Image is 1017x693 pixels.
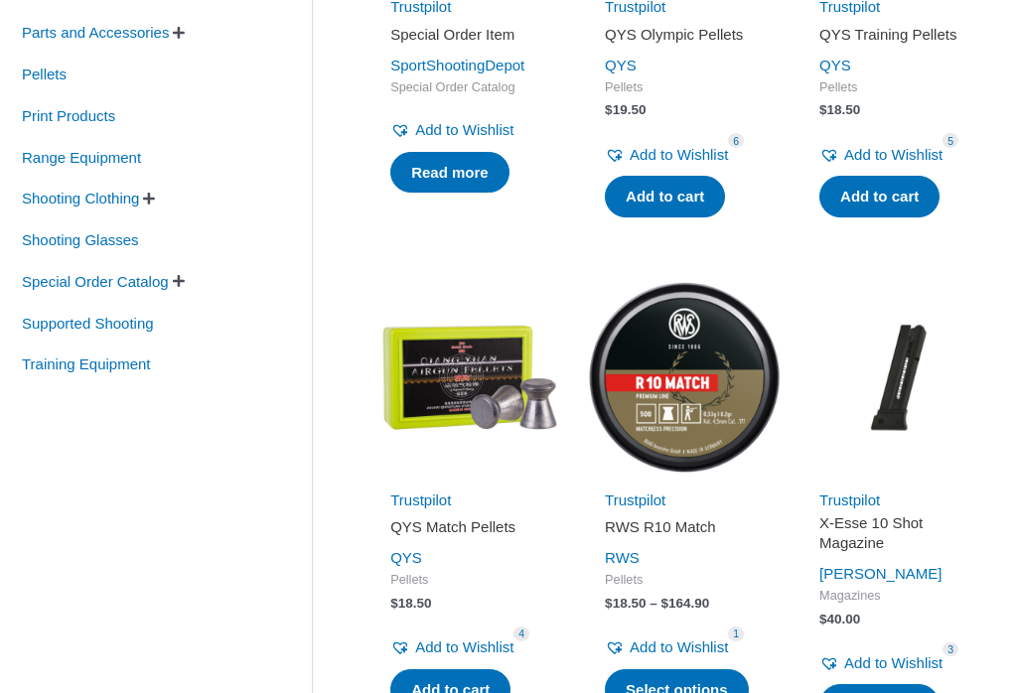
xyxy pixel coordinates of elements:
[844,146,943,163] span: Add to Wishlist
[819,141,943,169] a: Add to Wishlist
[415,638,513,655] span: Add to Wishlist
[587,280,782,475] img: RWS R10 Match
[728,133,744,148] span: 6
[20,182,141,215] span: Shooting Clothing
[605,25,764,45] h2: QYS Olympic Pellets
[390,572,549,589] span: Pellets
[605,517,764,537] h2: RWS R10 Match
[390,549,422,566] a: QYS
[390,25,549,52] a: Special Order Item
[819,513,978,560] a: X-Esse 10 Shot Magazine
[605,549,640,566] a: RWS
[605,25,764,52] a: QYS Olympic Pellets
[20,347,153,381] span: Training Equipment
[605,79,764,96] span: Pellets
[660,596,709,611] bdi: 164.90
[605,141,728,169] a: Add to Wishlist
[943,133,958,148] span: 5
[943,642,958,657] span: 3
[20,106,117,123] a: Print Products
[513,626,529,641] span: 4
[20,65,69,81] a: Pellets
[605,102,646,117] bdi: 19.50
[819,102,860,117] bdi: 18.50
[844,654,943,671] span: Add to Wishlist
[819,491,880,508] a: Trustpilot
[630,638,728,655] span: Add to Wishlist
[605,57,637,73] a: QYS
[390,79,549,96] span: Special Order Catalog
[605,491,665,508] a: Trustpilot
[819,102,827,117] span: $
[390,116,513,144] a: Add to Wishlist
[605,102,613,117] span: $
[728,626,744,641] span: 1
[819,25,978,52] a: QYS Training Pellets
[20,354,153,371] a: Training Equipment
[20,23,171,40] a: Parts and Accessories
[20,265,171,299] span: Special Order Catalog
[630,146,728,163] span: Add to Wishlist
[390,517,549,537] h2: QYS Match Pellets
[143,192,155,206] span: 
[390,596,431,611] bdi: 18.50
[660,596,668,611] span: $
[390,491,451,508] a: Trustpilot
[605,596,646,611] bdi: 18.50
[819,565,942,582] a: [PERSON_NAME]
[415,121,513,138] span: Add to Wishlist
[819,176,940,217] a: Add to cart: “QYS Training Pellets”
[390,25,549,45] h2: Special Order Item
[20,99,117,133] span: Print Products
[20,58,69,91] span: Pellets
[20,189,141,206] a: Shooting Clothing
[20,141,143,175] span: Range Equipment
[819,513,978,552] h2: X-Esse 10 Shot Magazine
[20,272,171,289] a: Special Order Catalog
[819,612,860,626] bdi: 40.00
[20,16,171,50] span: Parts and Accessories
[801,280,996,475] img: X-Esse 10 Shot Magazine
[390,57,524,73] a: SportShootingDepot
[819,588,978,605] span: Magazines
[605,596,613,611] span: $
[20,147,143,164] a: Range Equipment
[20,313,156,330] a: Supported Shooting
[819,79,978,96] span: Pellets
[390,633,513,661] a: Add to Wishlist
[390,596,398,611] span: $
[650,596,657,611] span: –
[20,307,156,341] span: Supported Shooting
[819,57,851,73] a: QYS
[173,274,185,288] span: 
[390,152,509,194] a: Read more about “Special Order Item”
[605,633,728,661] a: Add to Wishlist
[390,517,549,544] a: QYS Match Pellets
[819,612,827,626] span: $
[20,230,141,247] a: Shooting Glasses
[20,223,141,257] span: Shooting Glasses
[605,572,764,589] span: Pellets
[372,280,567,475] img: QYS Match Pellets
[819,25,978,45] h2: QYS Training Pellets
[605,517,764,544] a: RWS R10 Match
[605,176,725,217] a: Add to cart: “QYS Olympic Pellets”
[173,26,185,40] span: 
[819,649,943,677] a: Add to Wishlist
